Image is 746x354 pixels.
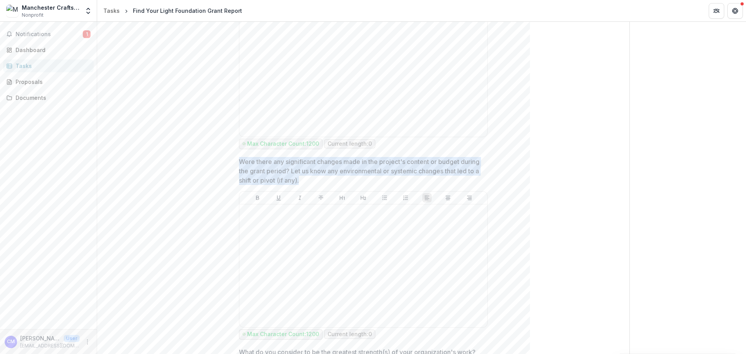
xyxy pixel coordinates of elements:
[247,331,319,338] p: Max Character Count: 1200
[359,193,368,202] button: Heading 2
[6,5,19,17] img: Manchester Craftsmen’s Guild
[709,3,724,19] button: Partners
[16,94,87,102] div: Documents
[7,339,15,344] div: Courtney McShea
[253,193,262,202] button: Bold
[247,141,319,147] p: Max Character Count: 1200
[3,28,94,40] button: Notifications1
[380,193,389,202] button: Bullet List
[401,193,410,202] button: Ordered List
[422,193,432,202] button: Align Left
[16,31,83,38] span: Notifications
[100,5,245,16] nav: breadcrumb
[20,342,80,349] p: [EMAIL_ADDRESS][DOMAIN_NAME]
[16,78,87,86] div: Proposals
[328,141,372,147] p: Current length: 0
[22,12,44,19] span: Nonprofit
[16,46,87,54] div: Dashboard
[274,193,283,202] button: Underline
[328,331,372,338] p: Current length: 0
[22,3,80,12] div: Manchester Craftsmen’s Guild
[83,30,91,38] span: 1
[20,334,61,342] p: [PERSON_NAME]
[338,193,347,202] button: Heading 1
[316,193,326,202] button: Strike
[727,3,743,19] button: Get Help
[133,7,242,15] div: Find Your Light Foundation Grant Report
[16,62,87,70] div: Tasks
[83,3,94,19] button: Open entity switcher
[83,337,92,347] button: More
[3,91,94,104] a: Documents
[295,193,305,202] button: Italicize
[3,75,94,88] a: Proposals
[64,335,80,342] p: User
[3,44,94,56] a: Dashboard
[103,7,120,15] div: Tasks
[239,157,483,185] p: Were there any significant changes made in the project's content or budget during the grant perio...
[465,193,474,202] button: Align Right
[443,193,453,202] button: Align Center
[3,59,94,72] a: Tasks
[100,5,123,16] a: Tasks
